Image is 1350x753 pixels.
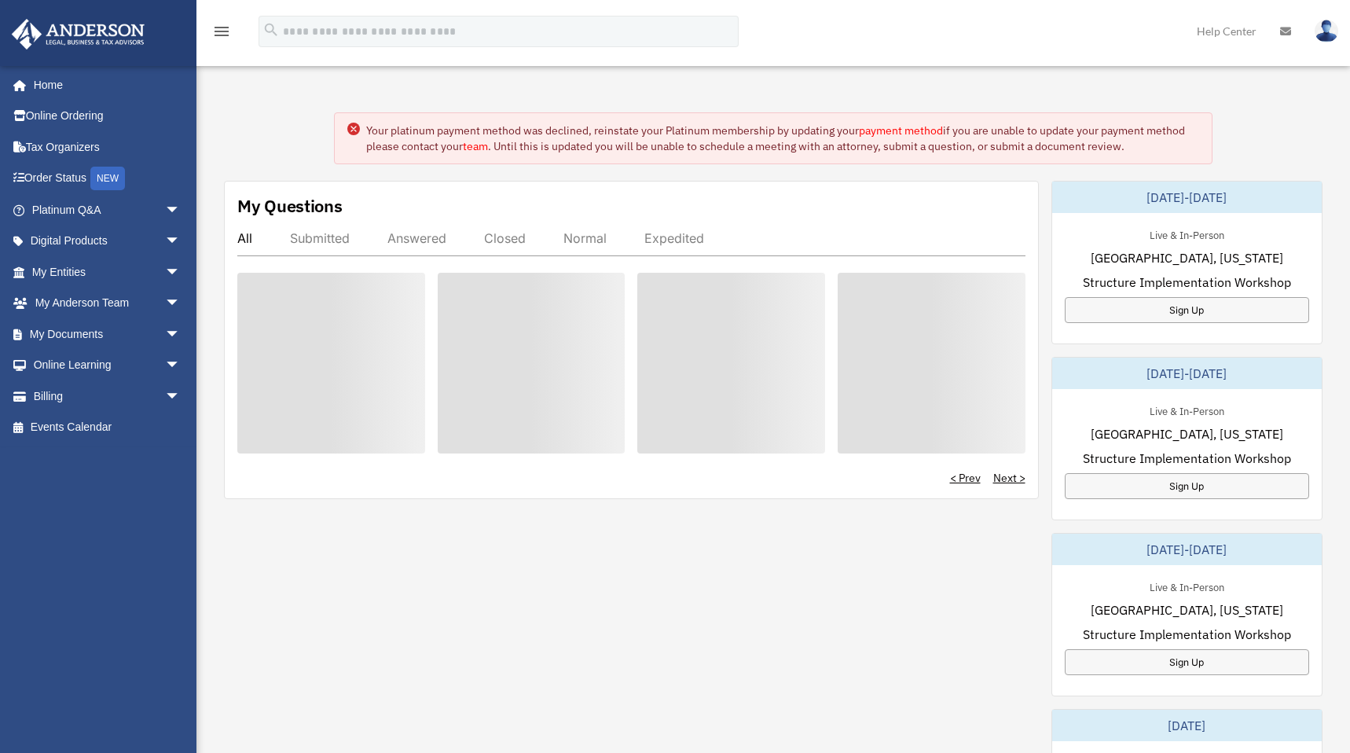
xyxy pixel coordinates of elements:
[165,194,196,226] span: arrow_drop_down
[1137,402,1237,418] div: Live & In-Person
[7,19,149,50] img: Anderson Advisors Platinum Portal
[237,194,343,218] div: My Questions
[1091,248,1283,267] span: [GEOGRAPHIC_DATA], [US_STATE]
[11,318,204,350] a: My Documentsarrow_drop_down
[165,318,196,351] span: arrow_drop_down
[859,123,943,138] a: payment method
[644,230,704,246] div: Expedited
[11,194,204,226] a: Platinum Q&Aarrow_drop_down
[1091,424,1283,443] span: [GEOGRAPHIC_DATA], [US_STATE]
[11,256,204,288] a: My Entitiesarrow_drop_down
[212,22,231,41] i: menu
[11,412,204,443] a: Events Calendar
[950,470,981,486] a: < Prev
[165,226,196,258] span: arrow_drop_down
[1083,273,1291,292] span: Structure Implementation Workshop
[1065,297,1310,323] a: Sign Up
[1137,226,1237,242] div: Live & In-Person
[212,28,231,41] a: menu
[1065,473,1310,499] a: Sign Up
[165,380,196,413] span: arrow_drop_down
[1315,20,1338,42] img: User Pic
[484,230,526,246] div: Closed
[563,230,607,246] div: Normal
[11,101,204,132] a: Online Ordering
[1065,649,1310,675] a: Sign Up
[366,123,1199,154] div: Your platinum payment method was declined, reinstate your Platinum membership by updating your if...
[1052,710,1322,741] div: [DATE]
[165,350,196,382] span: arrow_drop_down
[262,21,280,39] i: search
[387,230,446,246] div: Answered
[290,230,350,246] div: Submitted
[463,139,488,153] a: team
[165,256,196,288] span: arrow_drop_down
[1083,625,1291,644] span: Structure Implementation Workshop
[1052,534,1322,565] div: [DATE]-[DATE]
[11,288,204,319] a: My Anderson Teamarrow_drop_down
[11,131,204,163] a: Tax Organizers
[90,167,125,190] div: NEW
[11,350,204,381] a: Online Learningarrow_drop_down
[1137,578,1237,594] div: Live & In-Person
[165,288,196,320] span: arrow_drop_down
[993,470,1025,486] a: Next >
[1052,182,1322,213] div: [DATE]-[DATE]
[1083,449,1291,468] span: Structure Implementation Workshop
[1091,601,1283,619] span: [GEOGRAPHIC_DATA], [US_STATE]
[237,230,252,246] div: All
[11,380,204,412] a: Billingarrow_drop_down
[11,163,204,195] a: Order StatusNEW
[11,69,196,101] a: Home
[11,226,204,257] a: Digital Productsarrow_drop_down
[1052,358,1322,389] div: [DATE]-[DATE]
